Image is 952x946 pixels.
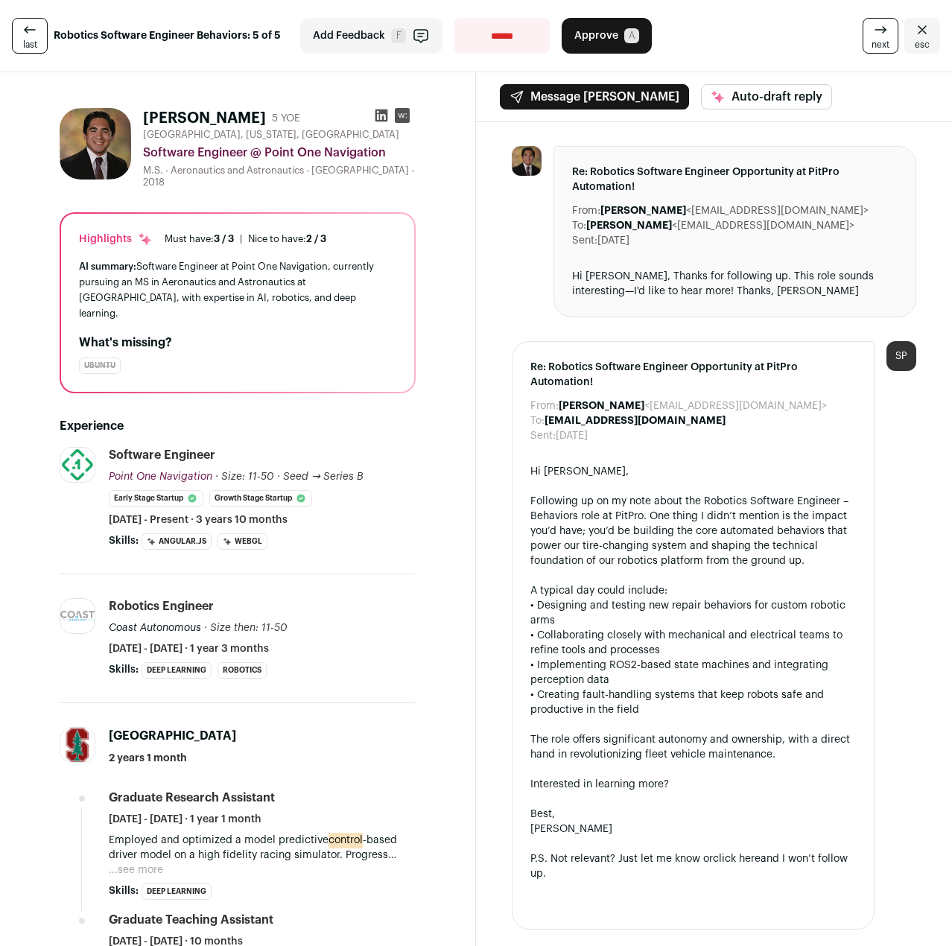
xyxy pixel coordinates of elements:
dd: <[EMAIL_ADDRESS][DOMAIN_NAME]> [559,399,827,413]
button: Approve A [562,18,652,54]
span: [DATE] - [DATE] · 1 year 1 month [109,812,261,827]
span: Point One Navigation [109,472,212,482]
div: Following up on my note about the Robotics Software Engineer – Behaviors role at PitPro. One thin... [530,494,856,568]
li: Angular.js [142,533,212,550]
dt: From: [572,203,600,218]
div: Robotics Engineer [109,598,214,615]
span: AI summary: [79,261,136,271]
li: Deep Learning [142,662,212,679]
span: 3 / 3 [214,234,234,244]
div: Hi [PERSON_NAME], [530,464,856,479]
div: Hi [PERSON_NAME], Thanks for following up. This role sounds interesting—I'd like to hear more! Th... [572,269,898,299]
span: esc [915,39,930,51]
li: Early Stage Startup [109,490,203,507]
span: Seed → Series B [283,472,364,482]
dt: Sent: [530,428,556,443]
div: • Designing and testing new repair behaviors for custom robotic arms [530,598,856,628]
li: Deep Learning [142,883,212,900]
div: Graduate Research Assistant [109,790,275,806]
img: 0e747d5d0bf27fecd48c5cfc74bc4b58ae5adf1cf85054cc5009f5f377111774 [60,108,131,180]
div: • Implementing ROS2-based state machines and integrating perception data [530,658,856,688]
button: Message [PERSON_NAME] [500,84,689,109]
b: [PERSON_NAME] [600,206,686,216]
span: A [624,28,639,43]
span: Skills: [109,883,139,898]
span: F [391,28,406,43]
div: Software Engineer at Point One Navigation, currently pursuing an MS in Aeronautics and Astronauti... [79,258,396,322]
div: SP [886,341,916,371]
div: Highlights [79,232,153,247]
span: 2 / 3 [306,234,326,244]
div: Graduate Teaching Assistant [109,912,273,928]
div: The role offers significant autonomy and ownership, with a direct hand in revolutionizing fleet v... [530,732,856,762]
span: · Size then: 11-50 [204,623,288,633]
b: [EMAIL_ADDRESS][DOMAIN_NAME] [545,416,726,426]
dd: [DATE] [556,428,588,443]
li: WebGL [218,533,267,550]
span: 2 years 1 month [109,751,187,766]
div: Best, [530,807,856,822]
li: Robotics [218,662,267,679]
img: 423957c518403bd77ff661b0d8a074f1880e4ffd5e0bdf683a9182f83bae0a18.png [60,609,95,622]
span: Add Feedback [313,28,385,43]
strong: Robotics Software Engineer Behaviors: 5 of 5 [54,28,281,43]
span: last [23,39,37,51]
dt: To: [572,218,586,233]
h2: Experience [60,417,416,435]
span: Skills: [109,662,139,677]
p: Employed and optimized a model predictive -based driver model on a high fidelity racing simulator... [109,833,416,863]
div: A typical day could include: [530,583,856,598]
div: • Creating fault-handling systems that keep robots safe and productive in the field [530,688,856,717]
button: Auto-draft reply [701,84,832,109]
a: next [863,18,898,54]
dt: From: [530,399,559,413]
div: Ubuntu [79,358,121,374]
li: Growth Stage Startup [209,490,312,507]
div: Interested in learning more? [530,777,856,792]
div: Must have: [165,233,234,245]
dt: To: [530,413,545,428]
div: P.S. Not relevant? Just let me know or and I won’t follow up. [530,851,856,881]
span: · Size: 11-50 [215,472,274,482]
div: 5 YOE [272,111,300,126]
span: [DATE] - Present · 3 years 10 months [109,512,288,527]
dd: <[EMAIL_ADDRESS][DOMAIN_NAME]> [600,203,869,218]
div: [PERSON_NAME] [530,822,856,837]
h1: [PERSON_NAME] [143,108,266,129]
dd: <[EMAIL_ADDRESS][DOMAIN_NAME]> [586,218,854,233]
button: ...see more [109,863,163,877]
b: [PERSON_NAME] [559,401,644,411]
dd: [DATE] [597,233,629,248]
div: Software Engineer [109,447,215,463]
a: last [12,18,48,54]
span: Approve [574,28,618,43]
img: 02f6a0c6e608ce9636b2704e8a5a3ead1962a00c259246eb392cfe08892cdd2b.png [60,448,95,482]
mark: control [329,832,363,848]
span: [GEOGRAPHIC_DATA] [109,730,236,742]
span: · [277,469,280,484]
a: Close [904,18,940,54]
span: Re: Robotics Software Engineer Opportunity at PitPro Automation! [530,360,856,390]
dt: Sent: [572,233,597,248]
button: Add Feedback F [300,18,442,54]
span: next [872,39,889,51]
span: Re: Robotics Software Engineer Opportunity at PitPro Automation! [572,165,898,194]
b: [PERSON_NAME] [586,220,672,231]
div: • Collaborating closely with mechanical and electrical teams to refine tools and processes [530,628,856,658]
img: 2b801cd5bec887f28ddb2c6a5957ae4ce349b64e67da803fd0eca5884aedafb4.jpg [60,728,95,762]
div: M.S. - Aeronautics and Astronautics - [GEOGRAPHIC_DATA] - 2018 [143,165,416,188]
div: Nice to have: [248,233,326,245]
span: [GEOGRAPHIC_DATA], [US_STATE], [GEOGRAPHIC_DATA] [143,129,399,141]
span: Coast Autonomous [109,623,201,633]
ul: | [165,233,326,245]
a: click here [713,854,761,864]
span: Skills: [109,533,139,548]
div: Software Engineer @ Point One Navigation [143,144,416,162]
img: 0e747d5d0bf27fecd48c5cfc74bc4b58ae5adf1cf85054cc5009f5f377111774 [512,146,542,176]
h2: What's missing? [79,334,396,352]
span: [DATE] - [DATE] · 1 year 3 months [109,641,269,656]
